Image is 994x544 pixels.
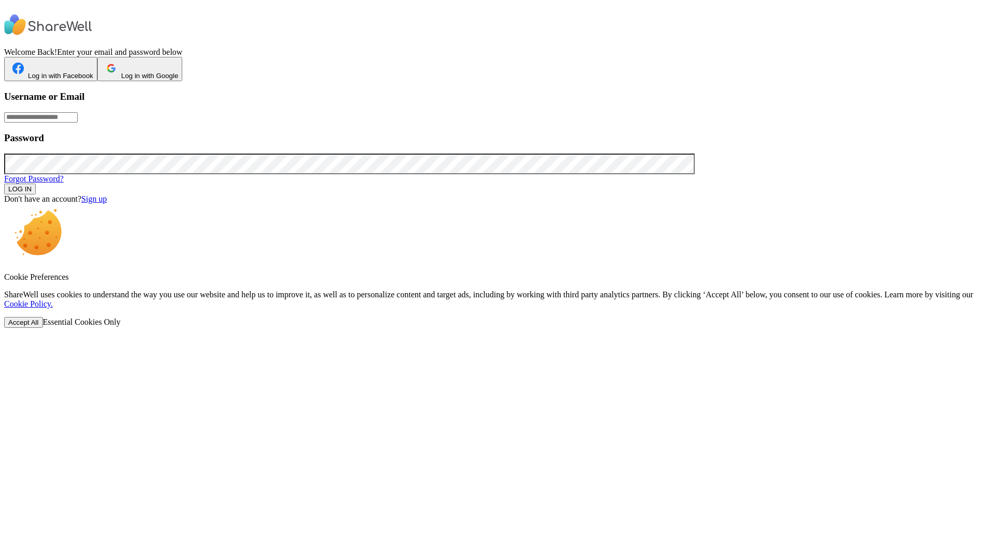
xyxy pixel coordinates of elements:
span: Accept All [8,319,39,326]
a: Forgot Password? [4,174,64,183]
img: ShareWell Logomark [8,58,28,78]
span: Don't have an account? [4,194,81,203]
button: LOG IN [4,184,36,194]
img: ShareWell Logomark [101,58,121,78]
span: Essential Cookies Only [43,318,121,326]
button: Accept All [4,317,43,328]
button: Log in with Facebook [4,57,97,81]
span: LOG IN [8,185,32,193]
h3: Password [4,132,990,144]
span: Welcome Back! [4,48,57,56]
p: ShareWell uses cookies to understand the way you use our website and help us to improve it, as we... [4,290,990,309]
span: Log in with Google [121,72,178,80]
p: Cookie Preferences [4,273,990,282]
h3: Username or Email [4,91,990,102]
img: ShareWell Logo [4,4,92,46]
span: Enter your email and password below [57,48,182,56]
span: Log in with Facebook [28,72,93,80]
a: Cookie Policy. [4,299,53,308]
a: Sign up [81,194,107,203]
button: Log in with Google [97,57,182,81]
